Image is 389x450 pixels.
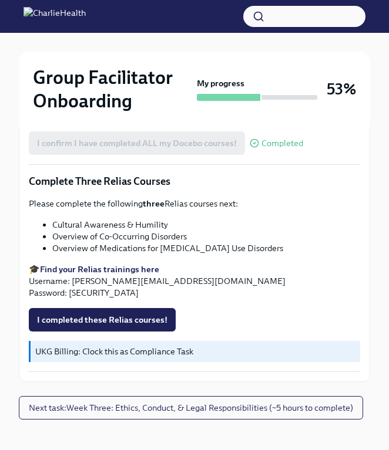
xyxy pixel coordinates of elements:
[327,79,356,100] h3: 53%
[33,66,192,113] h2: Group Facilitator Onboarding
[37,314,167,326] span: I completed these Relias courses!
[35,346,356,357] p: UKG Billing: Clock this as Compliance Task
[40,264,159,275] a: Find your Relias trainings here
[29,402,353,414] span: Next task : Week Three: Ethics, Conduct, & Legal Responsibilities (~5 hours to complete)
[197,77,244,89] strong: My progress
[52,231,360,242] li: Overview of Co-Occurring Disorders
[29,174,360,188] p: Complete Three Relias Courses
[52,219,360,231] li: Cultural Awareness & Humility
[29,263,360,299] p: 🎓 Username: [PERSON_NAME][EMAIL_ADDRESS][DOMAIN_NAME] Password: [SECURITY_DATA]
[52,242,360,254] li: Overview of Medications for [MEDICAL_DATA] Use Disorders
[261,139,303,148] span: Completed
[29,308,176,331] button: I completed these Relias courses!
[29,198,360,209] p: Please complete the following Relias courses next:
[143,198,165,209] strong: three
[19,396,363,419] button: Next task:Week Three: Ethics, Conduct, & Legal Responsibilities (~5 hours to complete)
[24,7,86,26] img: CharlieHealth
